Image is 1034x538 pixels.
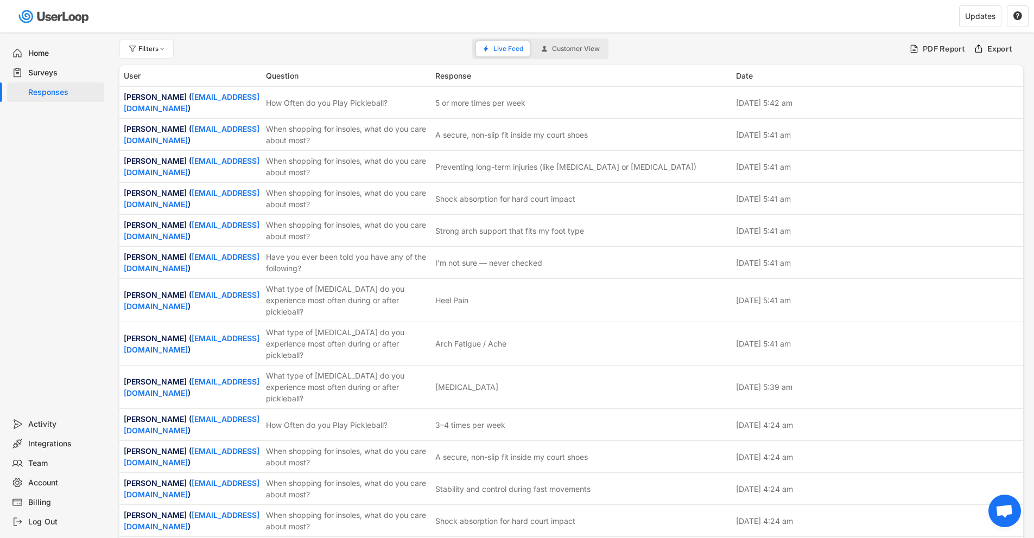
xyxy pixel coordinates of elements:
div: Surveys [28,68,100,78]
div: When shopping for insoles, what do you care about most? [266,445,429,468]
div: A secure, non-slip fit inside my court shoes [435,451,588,463]
div: [PERSON_NAME] ( ) [124,251,259,274]
a: [EMAIL_ADDRESS][DOMAIN_NAME] [124,414,259,435]
div: [PERSON_NAME] ( ) [124,477,259,500]
div: Account [28,478,100,488]
div: What type of [MEDICAL_DATA] do you experience most often during or after pickleball? [266,326,429,361]
div: 3–4 times per week [435,419,505,431]
div: Billing [28,497,100,508]
button: Customer View [535,41,606,56]
div: When shopping for insoles, what do you care about most? [266,477,429,500]
div: Home [28,48,100,59]
div: Arch Fatigue / Ache [435,338,506,349]
div: [DATE] 5:41 am [736,225,1019,236]
div: PDF Report [923,44,966,54]
div: [DATE] 4:24 am [736,451,1019,463]
a: [EMAIL_ADDRESS][DOMAIN_NAME] [124,510,259,531]
a: [EMAIL_ADDRESS][DOMAIN_NAME] [124,188,259,209]
div: [DATE] 4:24 am [736,419,1019,431]
div: [PERSON_NAME] ( ) [124,187,259,210]
a: [EMAIL_ADDRESS][DOMAIN_NAME] [124,92,259,113]
div: [PERSON_NAME] ( ) [124,91,259,114]
div: Response [435,70,729,81]
div: Activity [28,419,100,430]
div: [DATE] 5:41 am [736,338,1019,349]
div: [DATE] 5:41 am [736,161,1019,172]
div: When shopping for insoles, what do you care about most? [266,187,429,210]
div: Team [28,458,100,469]
span: Live Feed [493,46,523,52]
div: [DATE] 5:41 am [736,294,1019,306]
div: How Often do you Play Pickleball? [266,97,429,108]
a: [EMAIL_ADDRESS][DOMAIN_NAME] [124,156,259,177]
div: Updates [965,12,995,20]
div: [DATE] 4:24 am [736,515,1019,527]
div: Responses [28,87,100,98]
div: Export [987,44,1013,54]
div: When shopping for insoles, what do you care about most? [266,219,429,242]
div: When shopping for insoles, what do you care about most? [266,155,429,178]
div: When shopping for insoles, what do you care about most? [266,123,429,146]
div: Stability and control during fast movements [435,483,591,495]
div: [DATE] 5:41 am [736,193,1019,204]
div: [DATE] 5:41 am [736,129,1019,140]
div: [PERSON_NAME] ( ) [124,289,259,312]
div: [MEDICAL_DATA] [435,381,498,393]
div: Have you ever been told you have any of the following? [266,251,429,274]
div: Strong arch support that fits my foot type [435,225,584,236]
a: [EMAIL_ADDRESS][DOMAIN_NAME] [124,220,259,241]
div: Log Out [28,517,100,527]
div: [PERSON_NAME] ( ) [124,413,259,436]
div: [DATE] 4:24 am [736,483,1019,495]
div: [DATE] 5:39 am [736,381,1019,393]
a: [EMAIL_ADDRESS][DOMAIN_NAME] [124,252,259,273]
div: [PERSON_NAME] ( ) [124,219,259,242]
div: [PERSON_NAME] ( ) [124,509,259,532]
div: When shopping for insoles, what do you care about most? [266,509,429,532]
div: Question [266,70,429,81]
div: [PERSON_NAME] ( ) [124,445,259,468]
div: [PERSON_NAME] ( ) [124,155,259,178]
div: 5 or more times per week [435,97,525,108]
div: What type of [MEDICAL_DATA] do you experience most often during or after pickleball? [266,283,429,317]
div: Integrations [28,439,100,449]
div: [DATE] 5:41 am [736,257,1019,268]
div: Shock absorption for hard court impact [435,193,575,204]
div: [PERSON_NAME] ( ) [124,376,259,399]
div: Filters [138,46,167,52]
div: What type of [MEDICAL_DATA] do you experience most often during or after pickleball? [266,370,429,404]
div: User [124,70,259,81]
a: Open chat [988,495,1021,527]
a: [EMAIL_ADDRESS][DOMAIN_NAME] [124,124,259,145]
a: [EMAIL_ADDRESS][DOMAIN_NAME] [124,478,259,499]
a: [EMAIL_ADDRESS][DOMAIN_NAME] [124,377,259,398]
button: Live Feed [476,41,530,56]
a: [EMAIL_ADDRESS][DOMAIN_NAME] [124,446,259,467]
div: Preventing long-term injuries (like [MEDICAL_DATA] or [MEDICAL_DATA]) [435,161,696,172]
div: Heel Pain [435,294,468,306]
a: [EMAIL_ADDRESS][DOMAIN_NAME] [124,334,259,354]
div: Shock absorption for hard court impact [435,515,575,527]
div: [PERSON_NAME] ( ) [124,332,259,355]
button:  [1013,11,1023,21]
span: Customer View [552,46,600,52]
a: [EMAIL_ADDRESS][DOMAIN_NAME] [124,290,259,311]
div: Date [736,70,1019,81]
div: [DATE] 5:42 am [736,97,1019,108]
div: How Often do you Play Pickleball? [266,419,429,431]
img: userloop-logo-01.svg [16,5,93,28]
div: [PERSON_NAME] ( ) [124,123,259,146]
div: A secure, non-slip fit inside my court shoes [435,129,588,140]
div: I’m not sure — never checked [435,257,542,268]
